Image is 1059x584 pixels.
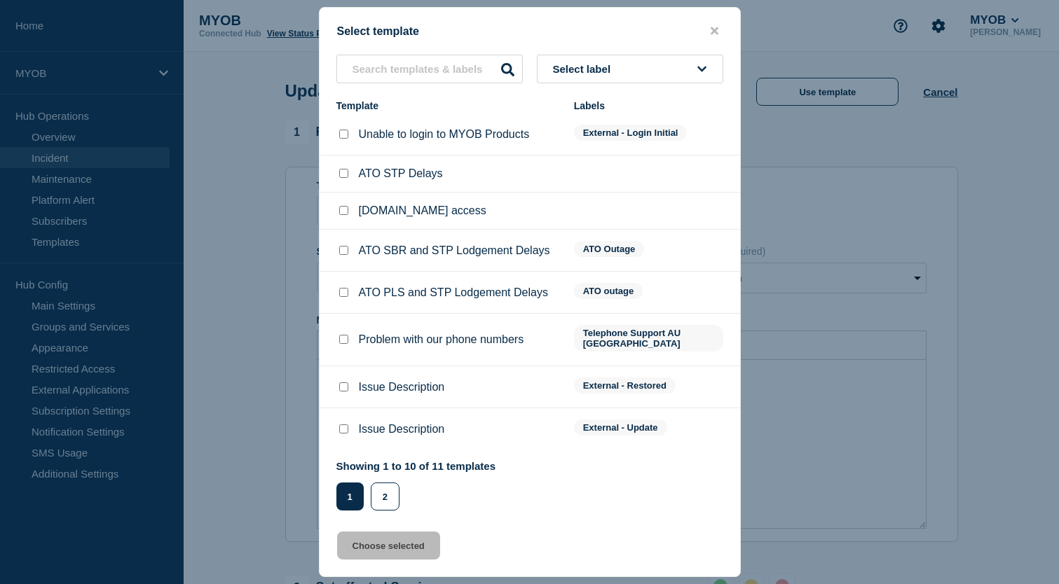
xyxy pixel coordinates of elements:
[336,460,496,472] p: Showing 1 to 10 of 11 templates
[553,63,617,75] span: Select label
[339,424,348,433] input: Issue Description checkbox
[359,423,445,436] p: Issue Description
[574,419,667,436] span: External - Update
[339,382,348,391] input: Issue Description checkbox
[359,204,486,217] p: [DOMAIN_NAME] access
[359,167,443,180] p: ATO STP Delays
[337,531,440,559] button: Choose selected
[574,125,688,141] span: External - Login Initial
[339,335,348,344] input: Problem with our phone numbers checkbox
[574,325,723,352] span: Telephone Support AU [GEOGRAPHIC_DATA]
[359,244,550,257] p: ATO SBR and STP Lodgement Delays
[339,206,348,215] input: my.myob.com access checkbox
[359,333,524,346] p: Problem with our phone numbers
[336,100,560,111] div: Template
[359,381,445,394] p: Issue Description
[339,169,348,178] input: ATO STP Delays checkbox
[320,25,740,38] div: Select template
[574,100,723,111] div: Labels
[359,286,548,299] p: ATO PLS and STP Lodgement Delays
[574,241,645,257] span: ATO Outage
[371,482,399,510] button: 2
[706,25,723,38] button: close button
[359,128,530,141] p: Unable to login to MYOB Products
[574,377,676,394] span: External - Restored
[339,130,348,139] input: Unable to login to MYOB Products checkbox
[574,283,643,299] span: ATO outage
[537,55,723,83] button: Select label
[336,482,364,510] button: 1
[339,288,348,297] input: ATO PLS and STP Lodgement Delays checkbox
[336,55,523,83] input: Search templates & labels
[339,246,348,255] input: ATO SBR and STP Lodgement Delays checkbox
